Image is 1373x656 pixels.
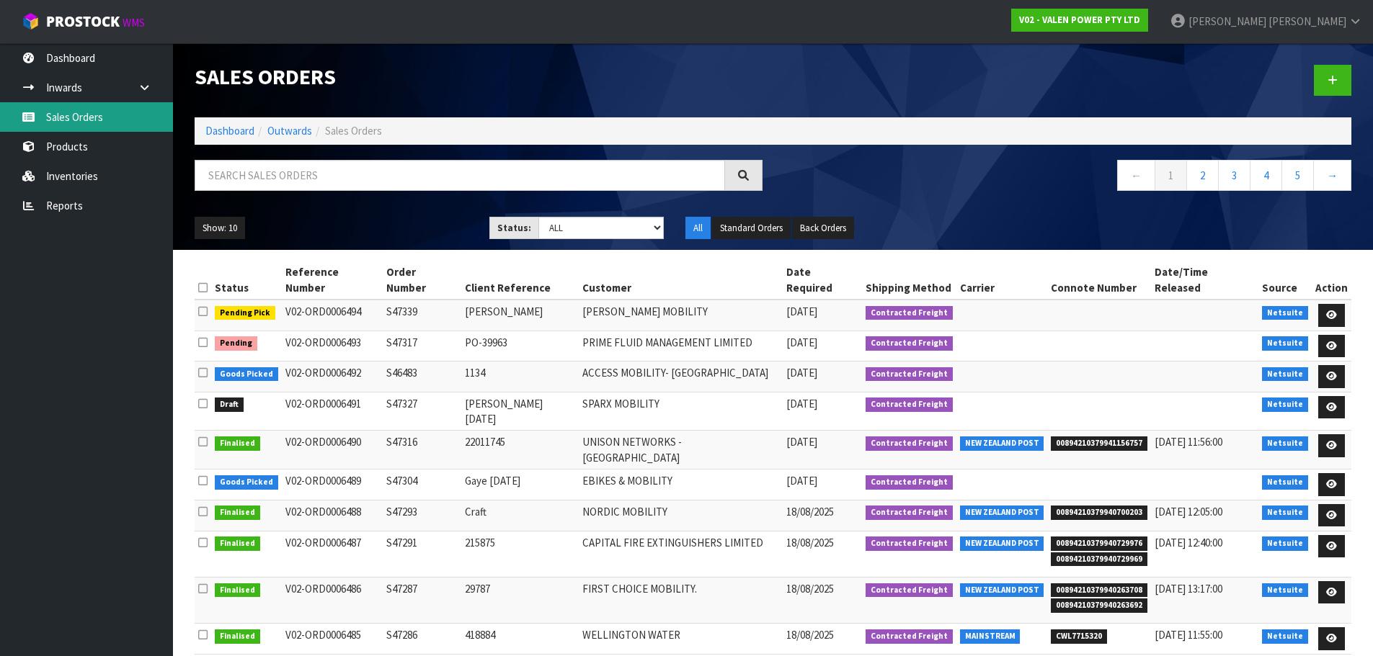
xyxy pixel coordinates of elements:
[215,475,278,490] span: Goods Picked
[1313,160,1351,191] a: →
[866,475,953,490] span: Contracted Freight
[866,436,953,451] span: Contracted Freight
[866,397,953,412] span: Contracted Freight
[205,124,254,138] a: Dashboard
[960,536,1044,551] span: NEW ZEALAND POST
[579,531,783,577] td: CAPITAL FIRE EXTINGUISHERS LIMITED
[383,500,461,531] td: S47293
[1262,436,1308,451] span: Netsuite
[383,261,461,300] th: Order Number
[784,160,1352,195] nav: Page navigation
[786,336,817,349] span: [DATE]
[579,469,783,500] td: EBIKES & MOBILITY
[1155,628,1222,642] span: [DATE] 11:55:00
[461,577,579,623] td: 29787
[1262,536,1308,551] span: Netsuite
[22,12,40,30] img: cube-alt.png
[1218,160,1250,191] a: 3
[1281,160,1314,191] a: 5
[862,261,956,300] th: Shipping Method
[282,531,383,577] td: V02-ORD0006487
[1262,336,1308,351] span: Netsuite
[579,577,783,623] td: FIRST CHOICE MOBILITY.
[866,367,953,382] span: Contracted Freight
[1262,475,1308,490] span: Netsuite
[215,367,278,382] span: Goods Picked
[195,217,245,240] button: Show: 10
[383,331,461,361] td: S47317
[1250,160,1282,191] a: 4
[792,217,854,240] button: Back Orders
[866,583,953,598] span: Contracted Freight
[1262,306,1308,320] span: Netsuite
[1262,397,1308,412] span: Netsuite
[461,361,579,392] td: 1134
[1258,261,1312,300] th: Source
[579,361,783,392] td: ACCESS MOBILITY- [GEOGRAPHIC_DATA]
[1051,506,1147,520] span: 00894210379940700203
[960,583,1044,598] span: NEW ZEALAND POST
[215,506,260,520] span: Finalised
[383,577,461,623] td: S47287
[1268,14,1346,28] span: [PERSON_NAME]
[282,300,383,331] td: V02-ORD0006494
[1188,14,1266,28] span: [PERSON_NAME]
[282,392,383,431] td: V02-ORD0006491
[1117,160,1155,191] a: ←
[1155,505,1222,518] span: [DATE] 12:05:00
[1051,583,1147,598] span: 00894210379940263708
[383,392,461,431] td: S47327
[461,392,579,431] td: [PERSON_NAME] [DATE]
[282,331,383,361] td: V02-ORD0006493
[579,300,783,331] td: [PERSON_NAME] MOBILITY
[267,124,312,138] a: Outwards
[215,629,260,644] span: Finalised
[123,16,145,30] small: WMS
[46,12,120,31] span: ProStock
[786,536,834,549] span: 18/08/2025
[195,65,763,89] h1: Sales Orders
[461,531,579,577] td: 215875
[325,124,382,138] span: Sales Orders
[1019,14,1140,26] strong: V02 - VALEN POWER PTY LTD
[461,500,579,531] td: Craft
[579,431,783,469] td: UNISON NETWORKS - [GEOGRAPHIC_DATA]
[956,261,1048,300] th: Carrier
[685,217,711,240] button: All
[579,392,783,431] td: SPARX MOBILITY
[786,628,834,642] span: 18/08/2025
[461,331,579,361] td: PO-39963
[1262,506,1308,520] span: Netsuite
[195,160,725,191] input: Search sales orders
[1155,435,1222,449] span: [DATE] 11:56:00
[786,366,817,379] span: [DATE]
[1155,160,1187,191] a: 1
[866,506,953,520] span: Contracted Freight
[1186,160,1219,191] a: 2
[1262,367,1308,382] span: Netsuite
[461,624,579,655] td: 418884
[1047,261,1151,300] th: Connote Number
[1051,436,1147,451] span: 00894210379941156757
[786,505,834,518] span: 18/08/2025
[960,506,1044,520] span: NEW ZEALAND POST
[215,436,260,451] span: Finalised
[1262,583,1308,598] span: Netsuite
[786,305,817,318] span: [DATE]
[215,536,260,551] span: Finalised
[383,361,461,392] td: S46483
[497,222,531,234] strong: Status:
[1312,261,1351,300] th: Action
[579,331,783,361] td: PRIME FLUID MANAGEMENT LIMITED
[866,629,953,644] span: Contracted Freight
[215,583,260,598] span: Finalised
[383,469,461,500] td: S47304
[786,397,817,410] span: [DATE]
[579,624,783,655] td: WELLINGTON WATER
[960,436,1044,451] span: NEW ZEALAND POST
[783,261,862,300] th: Date Required
[461,469,579,500] td: Gaye [DATE]
[383,531,461,577] td: S47291
[215,397,244,412] span: Draft
[282,624,383,655] td: V02-ORD0006485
